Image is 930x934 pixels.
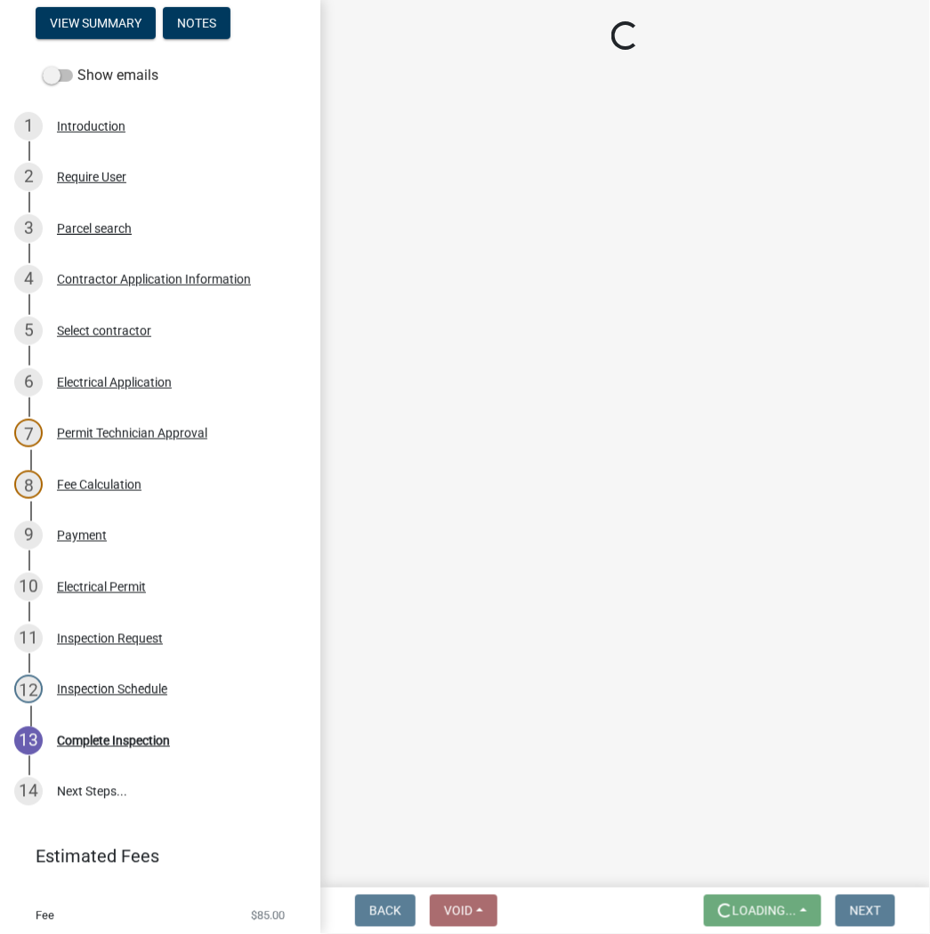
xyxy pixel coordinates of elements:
div: Select contractor [57,325,151,337]
div: Electrical Permit [57,581,146,593]
div: Complete Inspection [57,735,170,747]
wm-modal-confirm: Notes [163,17,230,31]
button: Void [430,895,497,927]
span: Next [850,904,881,918]
a: Estimated Fees [14,839,292,874]
div: Fee Calculation [57,479,142,491]
div: 10 [14,573,43,601]
div: 7 [14,419,43,447]
button: Back [355,895,416,927]
div: 9 [14,521,43,550]
div: Electrical Application [57,376,172,389]
div: Require User [57,171,126,183]
button: Notes [163,7,230,39]
div: Contractor Application Information [57,273,251,286]
span: Back [369,904,401,918]
span: Fee [36,910,54,922]
div: 4 [14,265,43,294]
div: 14 [14,777,43,806]
div: Payment [57,529,107,542]
button: Next [836,895,895,927]
div: Parcel search [57,222,132,235]
button: View Summary [36,7,156,39]
div: Introduction [57,120,125,133]
div: 12 [14,675,43,704]
div: 6 [14,368,43,397]
div: Permit Technician Approval [57,427,207,439]
div: 2 [14,163,43,191]
div: Inspection Schedule [57,683,167,696]
div: 3 [14,214,43,243]
div: 11 [14,624,43,653]
div: 5 [14,317,43,345]
wm-modal-confirm: Summary [36,17,156,31]
span: $85.00 [251,910,285,922]
button: Loading... [704,895,821,927]
label: Show emails [43,65,158,86]
div: 13 [14,727,43,755]
div: Inspection Request [57,632,163,645]
div: 8 [14,471,43,499]
span: Loading... [732,904,797,918]
div: 1 [14,112,43,141]
span: Void [444,904,473,918]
